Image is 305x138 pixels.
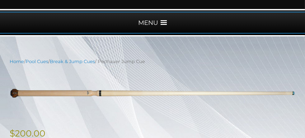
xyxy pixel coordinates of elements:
[10,70,295,117] img: new-jump-photo.png
[50,59,95,64] a: Break & Jump Cues
[10,59,24,64] a: Home
[26,59,48,64] a: Pool Cues
[10,58,295,65] nav: Breadcrumb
